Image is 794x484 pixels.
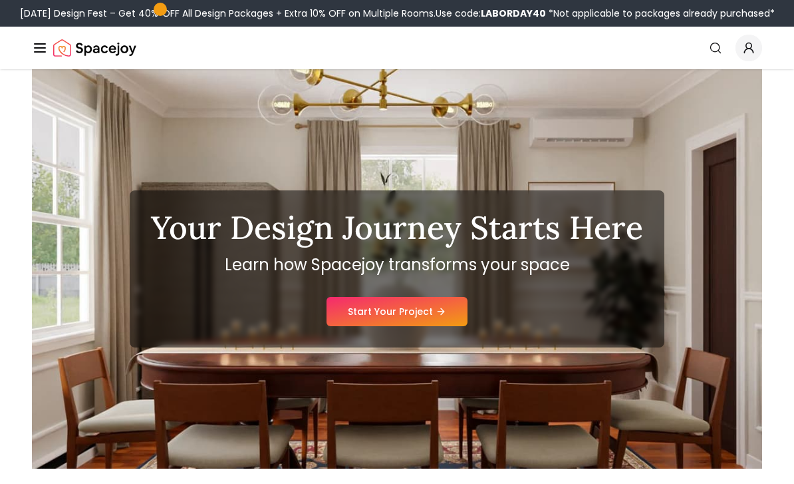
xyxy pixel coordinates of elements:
[53,35,136,61] a: Spacejoy
[151,212,643,244] h1: Your Design Journey Starts Here
[32,27,762,69] nav: Global
[546,7,775,20] span: *Not applicable to packages already purchased*
[327,297,467,326] a: Start Your Project
[20,7,775,20] div: [DATE] Design Fest – Get 40% OFF All Design Packages + Extra 10% OFF on Multiple Rooms.
[436,7,546,20] span: Use code:
[481,7,546,20] b: LABORDAY40
[151,254,643,276] p: Learn how Spacejoy transforms your space
[53,35,136,61] img: Spacejoy Logo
